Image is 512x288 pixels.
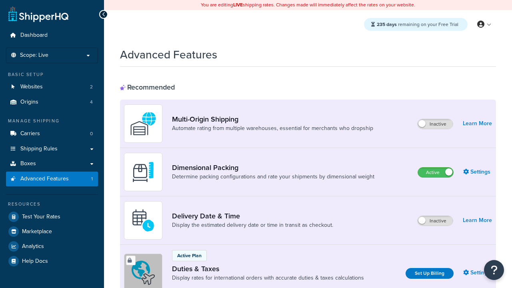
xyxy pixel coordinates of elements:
a: Shipping Rules [6,142,98,156]
a: Origins4 [6,95,98,110]
span: Boxes [20,160,36,167]
strong: 235 days [377,21,397,28]
li: Advanced Features [6,172,98,186]
span: Dashboard [20,32,48,39]
p: Active Plan [177,252,202,259]
a: Display the estimated delivery date or time in transit as checkout. [172,221,333,229]
a: Carriers0 [6,126,98,141]
li: Carriers [6,126,98,141]
a: Settings [463,166,492,178]
a: Advanced Features1 [6,172,98,186]
img: gfkeb5ejjkALwAAAABJRU5ErkJggg== [129,206,157,234]
span: 2 [90,84,93,90]
span: Marketplace [22,228,52,235]
a: Set Up Billing [406,268,454,279]
span: Shipping Rules [20,146,58,152]
span: Advanced Features [20,176,69,182]
b: LIVE [233,1,243,8]
span: Websites [20,84,43,90]
a: Display rates for international orders with accurate duties & taxes calculations [172,274,364,282]
div: Manage Shipping [6,118,98,124]
label: Active [418,168,453,177]
label: Inactive [418,216,453,226]
h1: Advanced Features [120,47,217,62]
span: Analytics [22,243,44,250]
li: Origins [6,95,98,110]
a: Duties & Taxes [172,264,364,273]
div: Resources [6,201,98,208]
a: Learn More [463,215,492,226]
span: remaining on your Free Trial [377,21,458,28]
a: Test Your Rates [6,210,98,224]
a: Automate rating from multiple warehouses, essential for merchants who dropship [172,124,373,132]
a: Learn More [463,118,492,129]
span: Carriers [20,130,40,137]
img: DTVBYsAAAAAASUVORK5CYII= [129,158,157,186]
span: 4 [90,99,93,106]
a: Delivery Date & Time [172,212,333,220]
a: Boxes [6,156,98,171]
span: Test Your Rates [22,214,60,220]
div: Basic Setup [6,71,98,78]
span: 1 [91,176,93,182]
a: Websites2 [6,80,98,94]
li: Websites [6,80,98,94]
label: Inactive [418,119,453,129]
a: Analytics [6,239,98,254]
a: Dashboard [6,28,98,43]
a: Marketplace [6,224,98,239]
img: WatD5o0RtDAAAAAElFTkSuQmCC [129,110,157,138]
a: Dimensional Packing [172,163,374,172]
a: Help Docs [6,254,98,268]
button: Open Resource Center [484,260,504,280]
div: Recommended [120,83,175,92]
a: Determine packing configurations and rate your shipments by dimensional weight [172,173,374,181]
span: Scope: Live [20,52,48,59]
span: Help Docs [22,258,48,265]
a: Multi-Origin Shipping [172,115,373,124]
span: Origins [20,99,38,106]
span: 0 [90,130,93,137]
a: Settings [463,267,492,278]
